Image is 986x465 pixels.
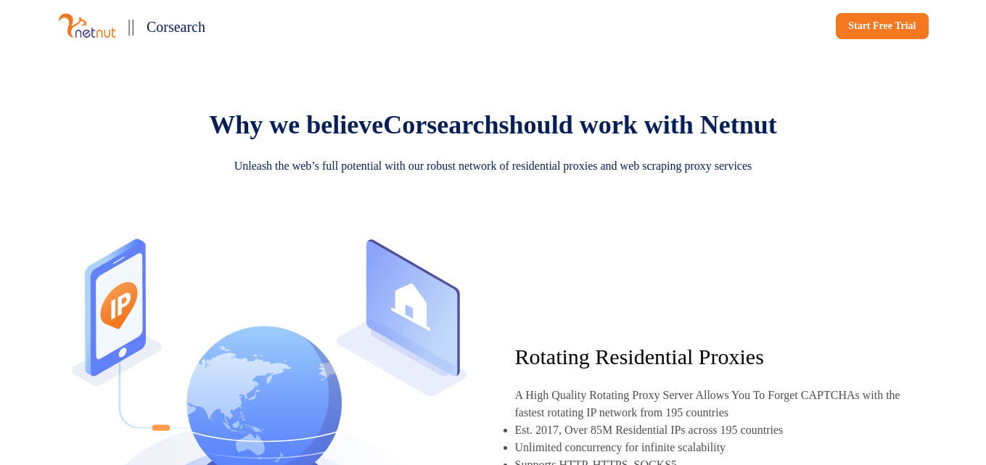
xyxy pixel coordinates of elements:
span: Corsearch [383,110,498,139]
p: Unleash the web’s full potential with our robust network of residential proxies and web scraping ... [189,157,798,175]
p: Why we believe should work with Netnut [209,110,776,140]
p: Unlimited concurrency for infinite scalability [515,441,726,453]
p: Est. 2017, Over 85M Residential IPs across 195 countries [515,424,784,436]
a: Start Free Trial [836,13,928,39]
p: A High Quality Rotating Proxy Server Allows You To Forget CAPTCHAs with the fastest rotating IP n... [515,387,903,421]
span: Corsearch [147,19,205,35]
p: || [128,12,135,40]
p: Rotating Residential Proxies [515,345,903,369]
